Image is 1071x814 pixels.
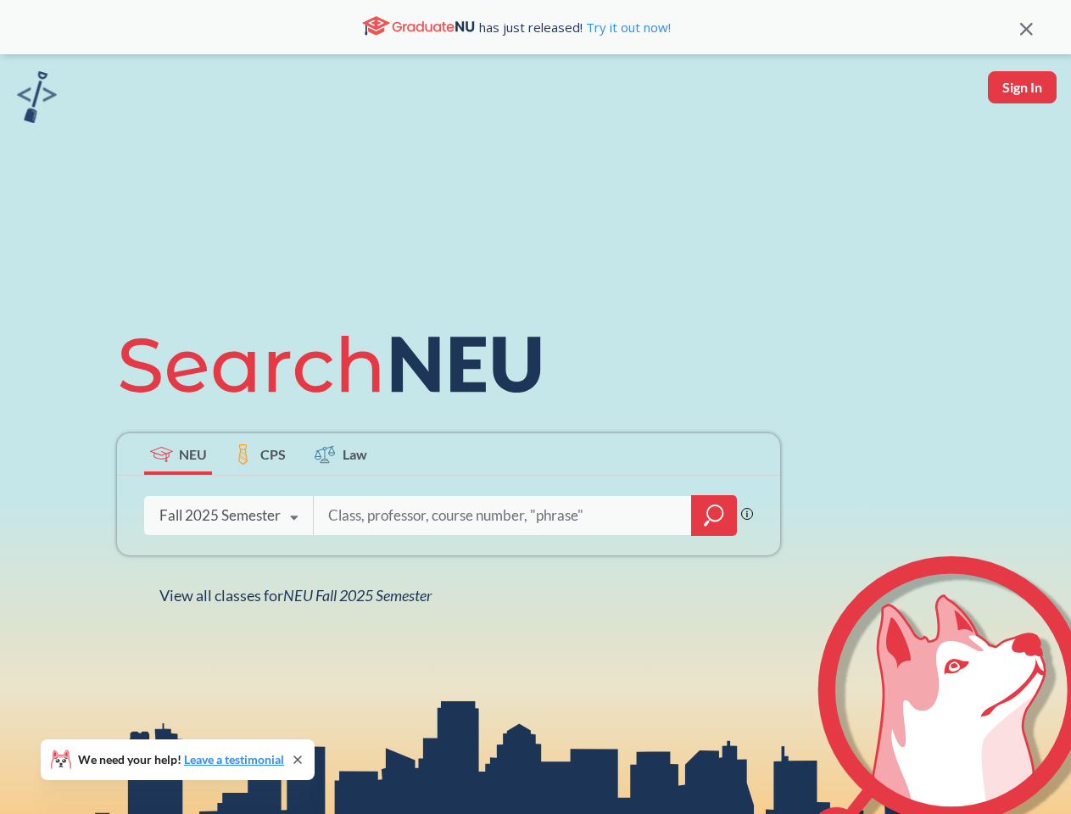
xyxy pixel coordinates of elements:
[988,71,1057,103] button: Sign In
[179,444,207,464] span: NEU
[283,586,432,605] span: NEU Fall 2025 Semester
[17,71,57,128] a: sandbox logo
[691,495,737,536] div: magnifying glass
[17,71,57,123] img: sandbox logo
[184,752,284,767] a: Leave a testimonial
[159,586,432,605] span: View all classes for
[343,444,367,464] span: Law
[78,754,284,766] span: We need your help!
[479,18,671,36] span: has just released!
[159,506,281,525] div: Fall 2025 Semester
[583,19,671,36] a: Try it out now!
[326,498,679,533] input: Class, professor, course number, "phrase"
[704,504,724,527] svg: magnifying glass
[260,444,286,464] span: CPS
